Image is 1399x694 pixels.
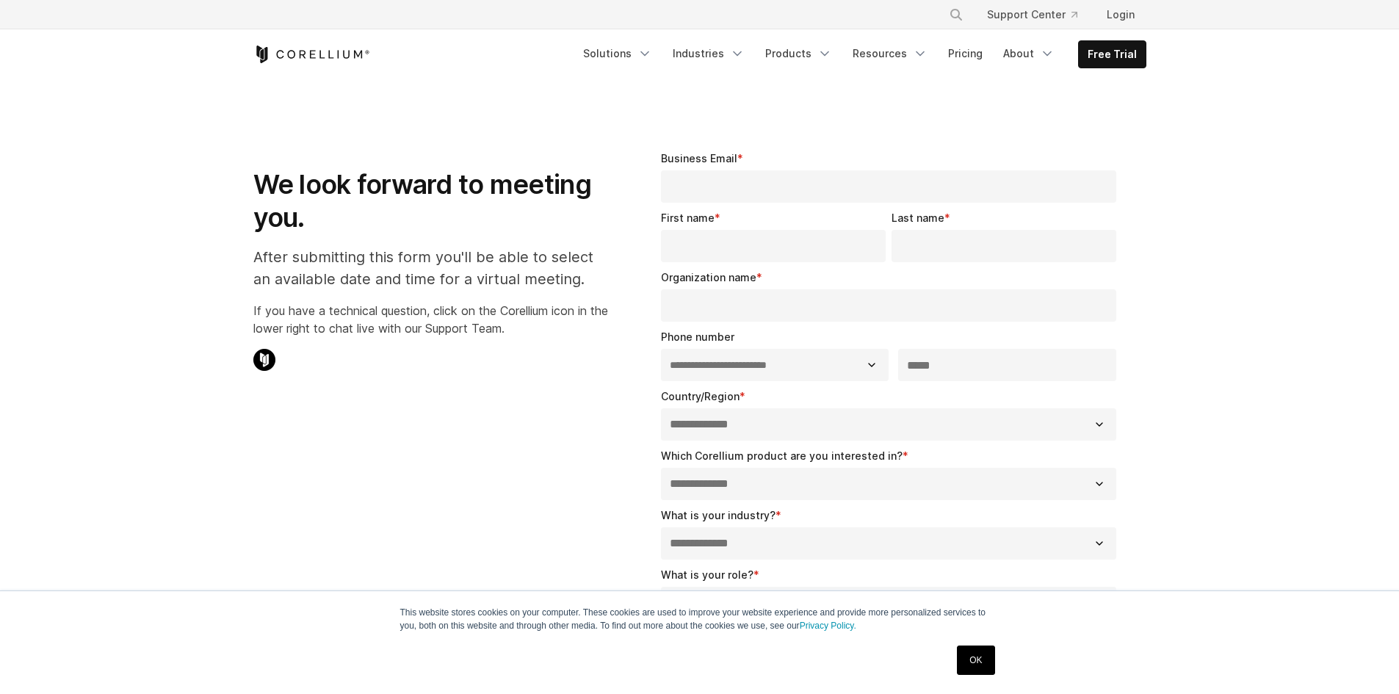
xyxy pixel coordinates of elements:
a: Products [756,40,841,67]
a: Resources [844,40,936,67]
h1: We look forward to meeting you. [253,168,608,234]
a: OK [957,646,994,675]
a: Pricing [939,40,991,67]
a: Privacy Policy. [800,621,856,631]
a: Corellium Home [253,46,370,63]
a: Solutions [574,40,661,67]
a: Industries [664,40,753,67]
span: Which Corellium product are you interested in? [661,449,903,462]
a: Free Trial [1079,41,1146,68]
p: This website stores cookies on your computer. These cookies are used to improve your website expe... [400,606,999,632]
button: Search [943,1,969,28]
span: Phone number [661,330,734,343]
span: First name [661,212,715,224]
a: About [994,40,1063,67]
div: Navigation Menu [931,1,1146,28]
img: Corellium Chat Icon [253,349,275,371]
span: Last name [892,212,944,224]
span: Business Email [661,152,737,165]
p: If you have a technical question, click on the Corellium icon in the lower right to chat live wit... [253,302,608,337]
a: Support Center [975,1,1089,28]
div: Navigation Menu [574,40,1146,68]
span: What is your role? [661,568,753,581]
p: After submitting this form you'll be able to select an available date and time for a virtual meet... [253,246,608,290]
a: Login [1095,1,1146,28]
span: Organization name [661,271,756,283]
span: What is your industry? [661,509,776,521]
span: Country/Region [661,390,740,402]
